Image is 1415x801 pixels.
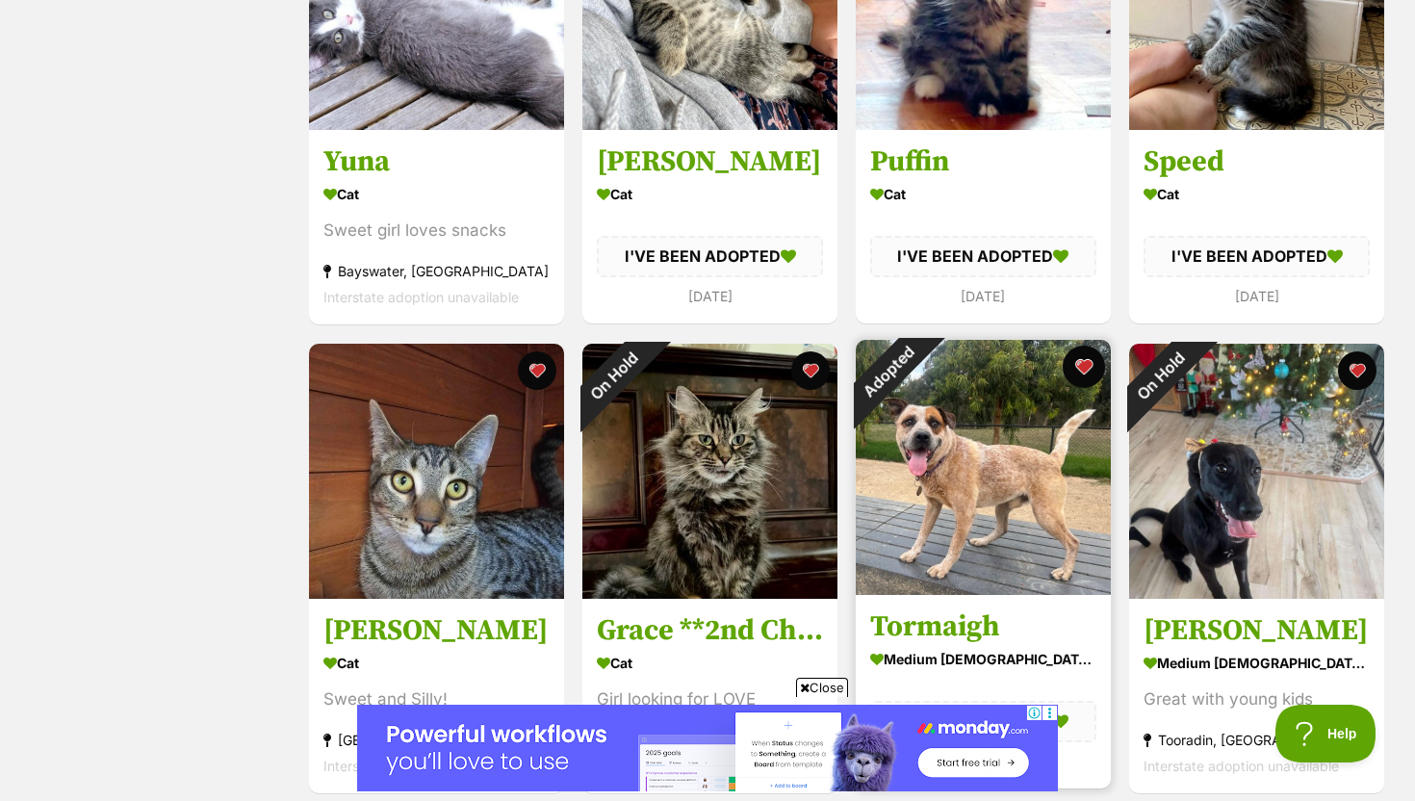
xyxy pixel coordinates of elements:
[1129,598,1384,793] a: [PERSON_NAME] medium [DEMOGRAPHIC_DATA] Dog Great with young kids Tooradin, [GEOGRAPHIC_DATA] Int...
[323,727,550,753] div: [GEOGRAPHIC_DATA][PERSON_NAME][GEOGRAPHIC_DATA]
[1144,649,1370,677] div: medium [DEMOGRAPHIC_DATA] Dog
[597,144,823,181] h3: [PERSON_NAME]
[1144,181,1370,209] div: Cat
[1144,758,1339,774] span: Interstate adoption unavailable
[323,612,550,649] h3: [PERSON_NAME]
[870,283,1096,309] div: [DATE]
[597,237,823,277] div: I'VE BEEN ADOPTED
[796,678,848,697] span: Close
[597,612,823,649] h3: Grace **2nd Chance Cat Rescue**
[597,686,823,712] div: Girl looking for LOVE
[1144,283,1370,309] div: [DATE]
[323,144,550,181] h3: Yuna
[1144,686,1370,712] div: Great with young kids
[1104,319,1218,432] div: On Hold
[1129,344,1384,599] img: Bailey
[582,583,837,603] a: On Hold
[323,686,550,712] div: Sweet and Silly!
[323,259,550,285] div: Bayswater, [GEOGRAPHIC_DATA]
[831,315,945,429] div: Adopted
[1144,727,1370,753] div: Tooradin, [GEOGRAPHIC_DATA]
[870,237,1096,277] div: I'VE BEEN ADOPTED
[870,144,1096,181] h3: Puffin
[582,130,837,323] a: [PERSON_NAME] Cat I'VE BEEN ADOPTED [DATE] favourite
[309,598,564,793] a: [PERSON_NAME] Cat Sweet and Silly! [GEOGRAPHIC_DATA][PERSON_NAME][GEOGRAPHIC_DATA] Interstate ado...
[1144,237,1370,277] div: I'VE BEEN ADOPTED
[597,283,823,309] div: [DATE]
[597,649,823,677] div: Cat
[323,649,550,677] div: Cat
[1063,346,1105,388] button: favourite
[1275,705,1376,762] iframe: Help Scout Beacon - Open
[309,130,564,325] a: Yuna Cat Sweet girl loves snacks Bayswater, [GEOGRAPHIC_DATA] Interstate adoption unavailable fav...
[1129,130,1384,323] a: Speed Cat I'VE BEEN ADOPTED [DATE] favourite
[323,181,550,209] div: Cat
[870,645,1096,673] div: medium [DEMOGRAPHIC_DATA] Dog
[357,705,1058,791] iframe: Advertisement
[557,319,671,432] div: On Hold
[582,344,837,599] img: Grace **2nd Chance Cat Rescue**
[1129,583,1384,603] a: On Hold
[791,351,830,390] button: favourite
[1144,612,1370,649] h3: [PERSON_NAME]
[856,580,1111,599] a: Adopted
[1338,351,1376,390] button: favourite
[518,351,556,390] button: favourite
[323,219,550,245] div: Sweet girl loves snacks
[597,181,823,209] div: Cat
[323,758,519,774] span: Interstate adoption unavailable
[856,594,1111,788] a: Tormaigh medium [DEMOGRAPHIC_DATA] Dog I'VE BEEN ADOPTED [DATE] favourite
[870,608,1096,645] h3: Tormaigh
[323,290,519,306] span: Interstate adoption unavailable
[856,340,1111,595] img: Tormaigh
[856,130,1111,323] a: Puffin Cat I'VE BEEN ADOPTED [DATE] favourite
[870,181,1096,209] div: Cat
[309,344,564,599] img: Jakob
[1144,144,1370,181] h3: Speed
